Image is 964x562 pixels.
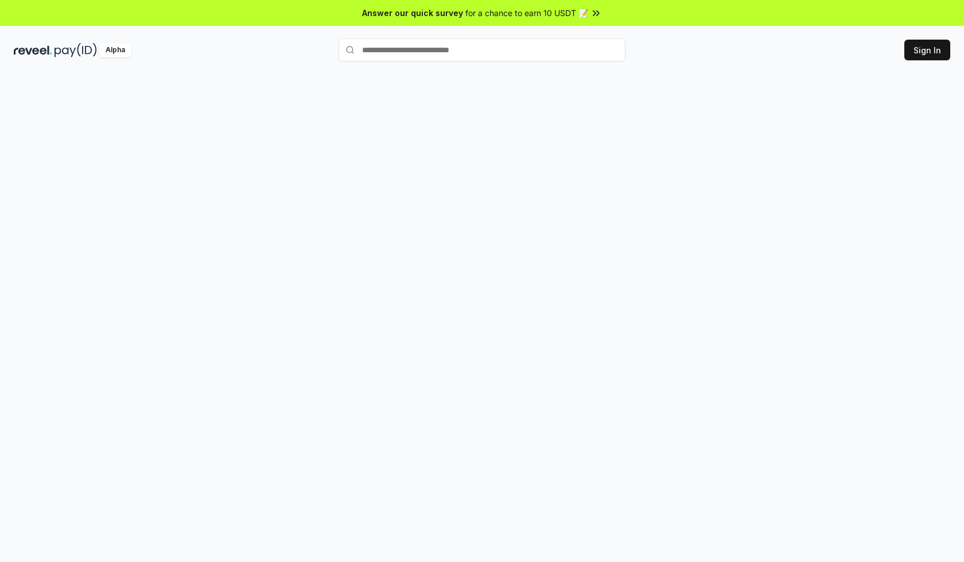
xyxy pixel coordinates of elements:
[362,7,463,19] span: Answer our quick survey
[465,7,588,19] span: for a chance to earn 10 USDT 📝
[14,43,52,57] img: reveel_dark
[904,40,950,60] button: Sign In
[55,43,97,57] img: pay_id
[99,43,131,57] div: Alpha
